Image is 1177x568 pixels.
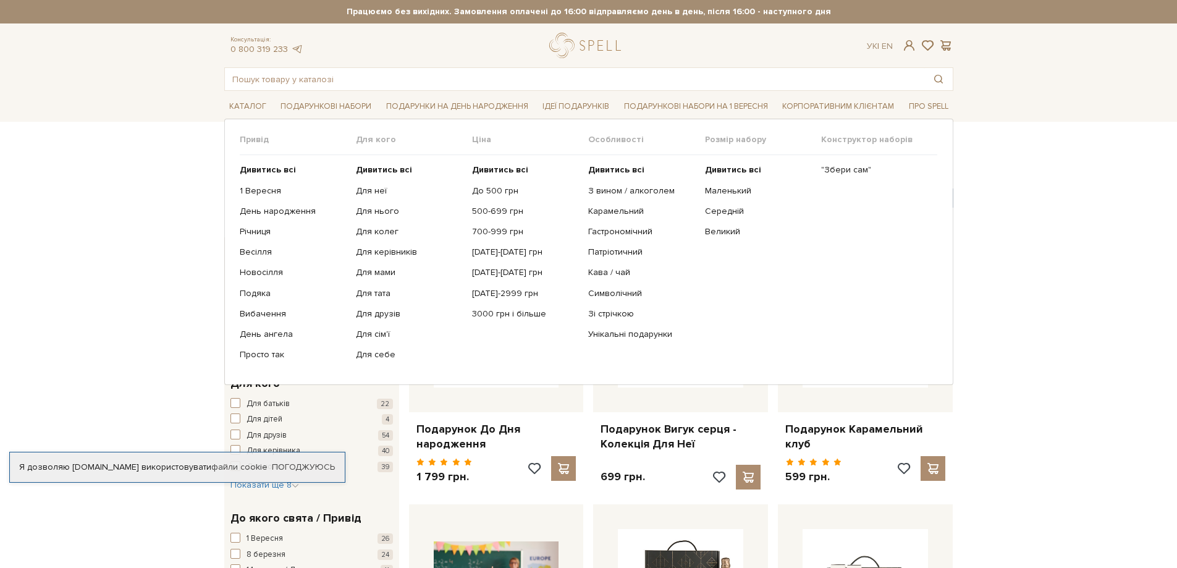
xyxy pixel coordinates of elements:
span: Привід [240,134,356,145]
a: Карамельний [588,206,695,217]
a: telegram [291,44,303,54]
b: Дивитись всі [472,164,528,175]
a: Подарункові набори [276,97,376,116]
button: 1 Вересня 26 [230,533,393,545]
span: Для дітей [247,413,282,426]
a: Дивитись всі [705,164,812,176]
a: Для тата [356,288,463,299]
span: 24 [378,549,393,560]
a: Для колег [356,226,463,237]
a: Про Spell [904,97,953,116]
span: 26 [378,533,393,544]
span: До якого свята / Привід [230,510,361,527]
a: En [882,41,893,51]
a: Подарунок До Дня народження [416,422,576,451]
a: Подяка [240,288,347,299]
a: Гастрономічний [588,226,695,237]
a: 700-999 грн [472,226,579,237]
b: Дивитись всі [588,164,644,175]
a: Подарунок Вигук серця - Колекція Для Неї [601,422,761,451]
a: Подарункові набори на 1 Вересня [619,96,773,117]
button: Для дітей 4 [230,413,393,426]
button: Пошук товару у каталозі [924,68,953,90]
a: Дивитись всі [356,164,463,176]
a: Дивитись всі [472,164,579,176]
a: Річниця [240,226,347,237]
span: Особливості [588,134,704,145]
span: 22 [377,399,393,409]
a: День ангела [240,329,347,340]
a: Погоджуюсь [272,462,335,473]
a: Для мами [356,267,463,278]
a: Для керівників [356,247,463,258]
span: 8 березня [247,549,285,561]
a: [DATE]-[DATE] грн [472,267,579,278]
a: 500-699 грн [472,206,579,217]
a: Подарунок Карамельний клуб [785,422,945,451]
a: logo [549,33,626,58]
span: Для батьків [247,398,290,410]
span: Ціна [472,134,588,145]
a: Для нього [356,206,463,217]
input: Пошук товару у каталозі [225,68,924,90]
a: Кава / чай [588,267,695,278]
b: Дивитись всі [356,164,412,175]
b: Дивитись всі [240,164,296,175]
a: 3000 грн і більше [472,308,579,320]
a: Ідеї подарунків [538,97,614,116]
span: Для кого [356,134,472,145]
a: Для друзів [356,308,463,320]
span: Консультація: [230,36,303,44]
a: Для сім'ї [356,329,463,340]
p: 599 грн. [785,470,842,484]
a: Середній [705,206,812,217]
div: Каталог [224,119,953,385]
span: 54 [378,430,393,441]
a: Подарунки на День народження [381,97,533,116]
a: Весілля [240,247,347,258]
button: Для друзів 54 [230,430,393,442]
button: 8 березня 24 [230,549,393,561]
a: День народження [240,206,347,217]
span: Для керівника [247,445,300,457]
a: "Збери сам" [821,164,928,176]
button: Показати ще 8 [230,479,299,491]
a: 1 Вересня [240,185,347,197]
a: [DATE]-[DATE] грн [472,247,579,258]
a: Для неї [356,185,463,197]
a: Дивитись всі [240,164,347,176]
a: З вином / алкоголем [588,185,695,197]
span: 1 Вересня [247,533,283,545]
div: Я дозволяю [DOMAIN_NAME] використовувати [10,462,345,473]
a: Каталог [224,97,271,116]
b: Дивитись всі [705,164,761,175]
a: Вибачення [240,308,347,320]
span: Показати ще 8 [230,480,299,490]
button: Для керівника 40 [230,445,393,457]
a: Унікальні подарунки [588,329,695,340]
p: 699 грн. [601,470,645,484]
a: Символічний [588,288,695,299]
strong: Працюємо без вихідних. Замовлення оплачені до 16:00 відправляємо день в день, після 16:00 - насту... [224,6,953,17]
a: Дивитись всі [588,164,695,176]
a: Зі стрічкою [588,308,695,320]
a: файли cookie [211,462,268,472]
span: 40 [378,446,393,456]
a: Новосілля [240,267,347,278]
a: Маленький [705,185,812,197]
div: Ук [867,41,893,52]
span: | [877,41,879,51]
button: Для батьків 22 [230,398,393,410]
span: Конструктор наборів [821,134,937,145]
a: Великий [705,226,812,237]
span: Розмір набору [705,134,821,145]
a: Просто так [240,349,347,360]
a: 0 800 319 233 [230,44,288,54]
a: Для себе [356,349,463,360]
a: До 500 грн [472,185,579,197]
a: Корпоративним клієнтам [777,96,899,117]
a: [DATE]-2999 грн [472,288,579,299]
p: 1 799 грн. [416,470,473,484]
span: 39 [378,462,393,472]
a: Патріотичний [588,247,695,258]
